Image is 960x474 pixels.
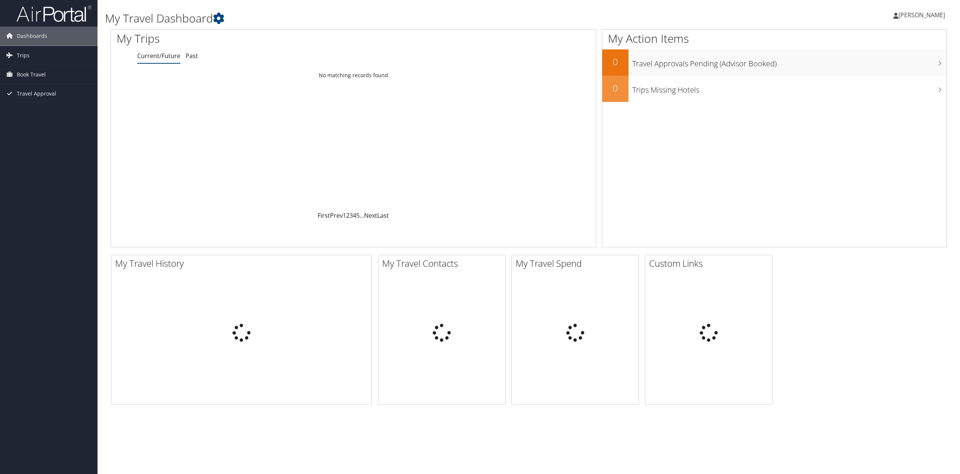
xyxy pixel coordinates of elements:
[117,31,388,46] h1: My Trips
[137,52,180,60] a: Current/Future
[115,257,371,270] h2: My Travel History
[602,31,946,46] h1: My Action Items
[516,257,639,270] h2: My Travel Spend
[17,27,47,45] span: Dashboards
[17,46,30,65] span: Trips
[893,4,952,26] a: [PERSON_NAME]
[632,81,946,95] h3: Trips Missing Hotels
[602,82,628,94] h2: 0
[17,65,46,84] span: Book Travel
[186,52,198,60] a: Past
[353,211,356,220] a: 4
[602,55,628,68] h2: 0
[898,11,945,19] span: [PERSON_NAME]
[377,211,389,220] a: Last
[16,5,91,22] img: airportal-logo.png
[382,257,505,270] h2: My Travel Contacts
[349,211,353,220] a: 3
[356,211,360,220] a: 5
[346,211,349,220] a: 2
[602,76,946,102] a: 0Trips Missing Hotels
[343,211,346,220] a: 1
[364,211,377,220] a: Next
[318,211,330,220] a: First
[602,49,946,76] a: 0Travel Approvals Pending (Advisor Booked)
[360,211,364,220] span: …
[330,211,343,220] a: Prev
[105,10,670,26] h1: My Travel Dashboard
[649,257,772,270] h2: Custom Links
[17,84,56,103] span: Travel Approval
[632,55,946,69] h3: Travel Approvals Pending (Advisor Booked)
[111,69,596,82] td: No matching records found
